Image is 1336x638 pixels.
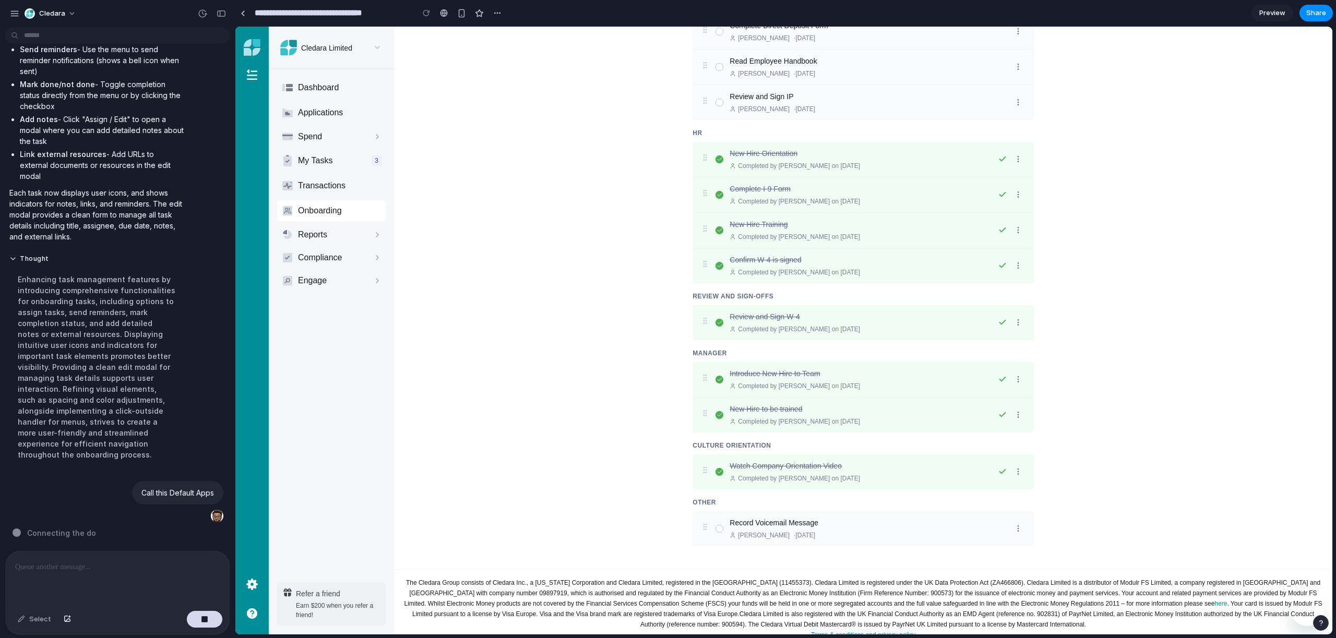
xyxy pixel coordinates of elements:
[494,192,762,203] div: New Hire Training
[20,114,184,147] li: - Click "Assign / Edit" to open a modal where you can add detailed notes about the task
[20,115,58,124] strong: Add notes
[9,187,184,242] p: Each task now displays user icons, and shows indicators for notes, links, and reminders. The edit...
[20,44,184,77] li: - Use the menu to send reminder notifications (shows a bell icon when sent)
[1259,8,1285,18] span: Preview
[558,42,580,52] span: · [DATE]
[494,157,762,168] div: Complete I-9 Form
[63,80,108,92] span: Applications
[39,8,65,19] span: Cledara
[1306,8,1326,18] span: Share
[494,122,762,133] div: New Hire Orientation
[457,414,798,424] div: Culture Orientation
[979,572,992,582] a: here
[63,104,87,116] span: Spend
[494,298,625,307] span: Completed by [PERSON_NAME] on [DATE]
[141,487,214,498] p: Call this Default Apps
[494,342,762,353] div: Introduce New Hire to Team
[558,504,580,513] span: · [DATE]
[1251,5,1293,21] a: Preview
[63,202,92,214] span: Reports
[494,377,762,388] div: New Hire to be trained
[494,65,771,76] div: Review and Sign IP
[20,45,77,54] strong: Send reminders
[494,241,625,250] span: Completed by [PERSON_NAME] on [DATE]
[494,135,625,144] span: Completed by [PERSON_NAME] on [DATE]
[558,78,580,87] span: · [DATE]
[1299,5,1333,21] button: Share
[576,603,680,613] a: Terms & conditions and privacy policy
[494,447,625,456] span: Completed by [PERSON_NAME] on [DATE]
[42,9,150,32] span: avatarCledara Limited
[20,150,106,159] strong: Link external resources
[63,128,97,140] span: My Tasks
[457,322,798,331] div: Manager
[558,7,580,16] span: · [DATE]
[8,13,25,29] img: Cledara logo
[63,153,110,165] span: Transactions
[494,491,771,502] div: Record Voicemail Message
[494,390,625,400] span: Completed by [PERSON_NAME] on [DATE]
[494,434,762,445] div: Watch Company Orientation Video
[457,102,798,111] div: HR
[45,13,62,29] img: avatar
[494,355,625,364] span: Completed by [PERSON_NAME] on [DATE]
[494,78,554,87] span: [PERSON_NAME]
[63,225,106,237] span: Compliance
[66,17,117,26] span: Cledara Limited
[494,170,625,179] span: Completed by [PERSON_NAME] on [DATE]
[457,265,798,274] div: Review and Sign-Offs
[494,504,554,513] span: [PERSON_NAME]
[63,55,103,67] span: Dashboard
[9,268,184,466] div: Enhancing task management features by introducing comprehensive functionalities for onboarding ta...
[63,248,91,260] span: Engage
[20,149,184,182] li: - Add URLs to external documents or resources in the edit modal
[494,7,554,16] span: [PERSON_NAME]
[1055,566,1089,599] iframe: Button to launch messaging window
[166,551,1089,613] div: The Cledara Group consists of Cledara Inc., a [US_STATE] Corporation and Cledara Limited, registe...
[494,285,762,296] div: Review and Sign W-4
[136,129,146,139] div: 3
[494,29,771,40] div: Read Employee Handbook
[63,178,106,190] span: Onboarding
[20,5,81,22] button: Cledara
[494,42,554,52] span: [PERSON_NAME]
[61,562,105,572] span: Refer a friend
[20,79,184,112] li: - Toggle completion status directly from the menu or by clicking the checkbox
[494,206,625,215] span: Completed by [PERSON_NAME] on [DATE]
[27,527,96,538] span: Connecting the do
[20,80,95,89] strong: Mark done/not done
[61,574,144,593] span: Earn $200 when you refer a friend!
[457,471,798,480] div: Other
[494,228,762,239] div: Confirm W-4 is signed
